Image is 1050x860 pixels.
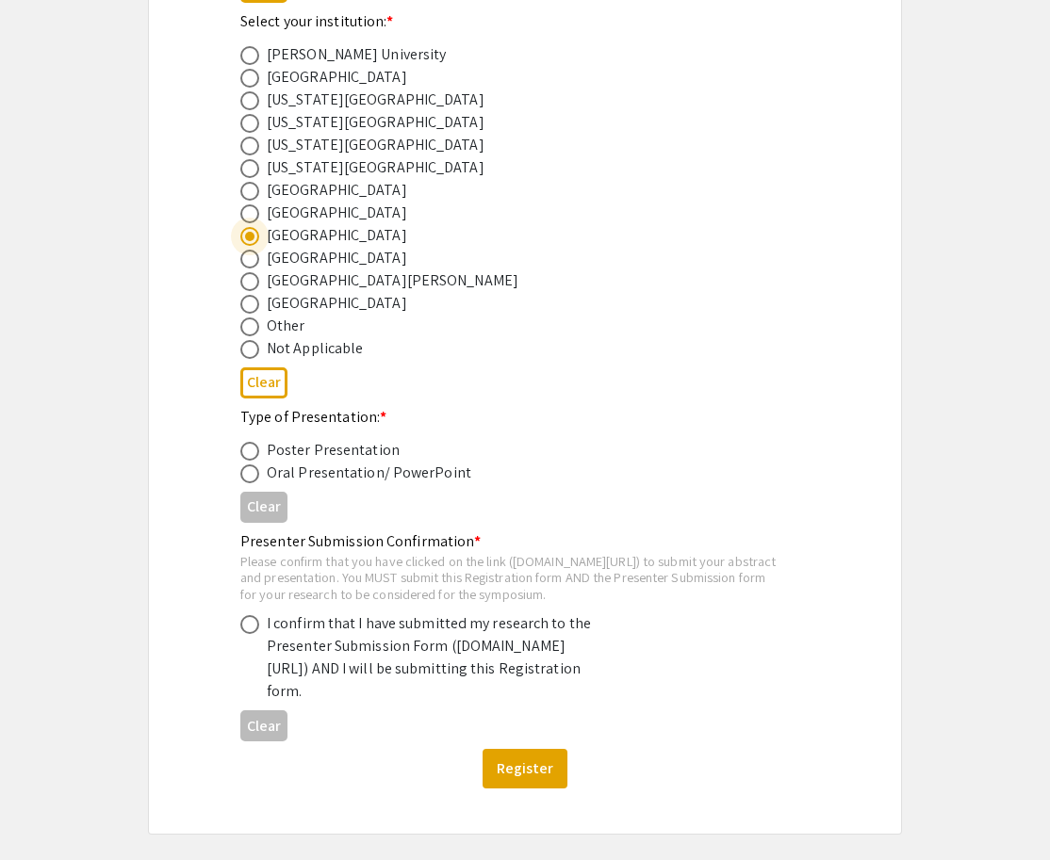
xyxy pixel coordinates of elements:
div: [US_STATE][GEOGRAPHIC_DATA] [267,134,484,156]
button: Clear [240,492,287,523]
iframe: Chat [14,775,80,846]
mat-label: Presenter Submission Confirmation [240,531,481,551]
div: [US_STATE][GEOGRAPHIC_DATA] [267,89,484,111]
div: Oral Presentation/ PowerPoint [267,462,471,484]
div: [GEOGRAPHIC_DATA] [267,179,407,202]
div: [GEOGRAPHIC_DATA] [267,224,407,247]
button: Clear [240,367,287,398]
div: [GEOGRAPHIC_DATA][PERSON_NAME] [267,269,518,292]
div: I confirm that I have submitted my research to the Presenter Submission Form ([DOMAIN_NAME][URL])... [267,612,597,703]
div: [GEOGRAPHIC_DATA] [267,66,407,89]
div: Not Applicable [267,337,363,360]
div: [GEOGRAPHIC_DATA] [267,202,407,224]
div: Poster Presentation [267,439,400,462]
div: Please confirm that you have clicked on the link ([DOMAIN_NAME][URL]) to submit your abstract and... [240,553,779,603]
button: Register [483,749,567,788]
div: [PERSON_NAME] University [267,43,446,66]
div: [GEOGRAPHIC_DATA] [267,292,407,315]
div: [GEOGRAPHIC_DATA] [267,247,407,269]
div: [US_STATE][GEOGRAPHIC_DATA] [267,156,484,179]
mat-label: Select your institution: [240,11,394,31]
div: [US_STATE][GEOGRAPHIC_DATA] [267,111,484,134]
div: Other [267,315,305,337]
mat-label: Type of Presentation: [240,407,386,427]
button: Clear [240,710,287,741]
